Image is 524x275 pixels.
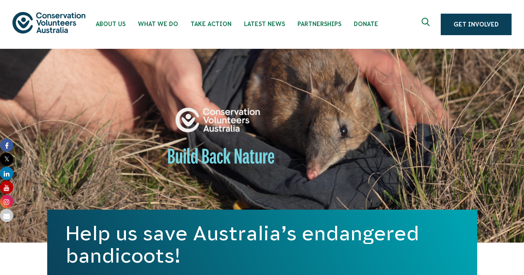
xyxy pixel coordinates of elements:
[417,14,437,34] button: Expand search box Close search box
[354,21,378,27] span: Donate
[244,21,285,27] span: Latest News
[65,222,459,267] h1: Help us save Australia’s endangered bandicoots!
[12,12,85,33] img: logo.svg
[441,14,512,35] a: Get Involved
[96,21,126,27] span: About Us
[191,21,232,27] span: Take Action
[297,21,341,27] span: Partnerships
[422,18,432,31] span: Expand search box
[138,21,178,27] span: What We Do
